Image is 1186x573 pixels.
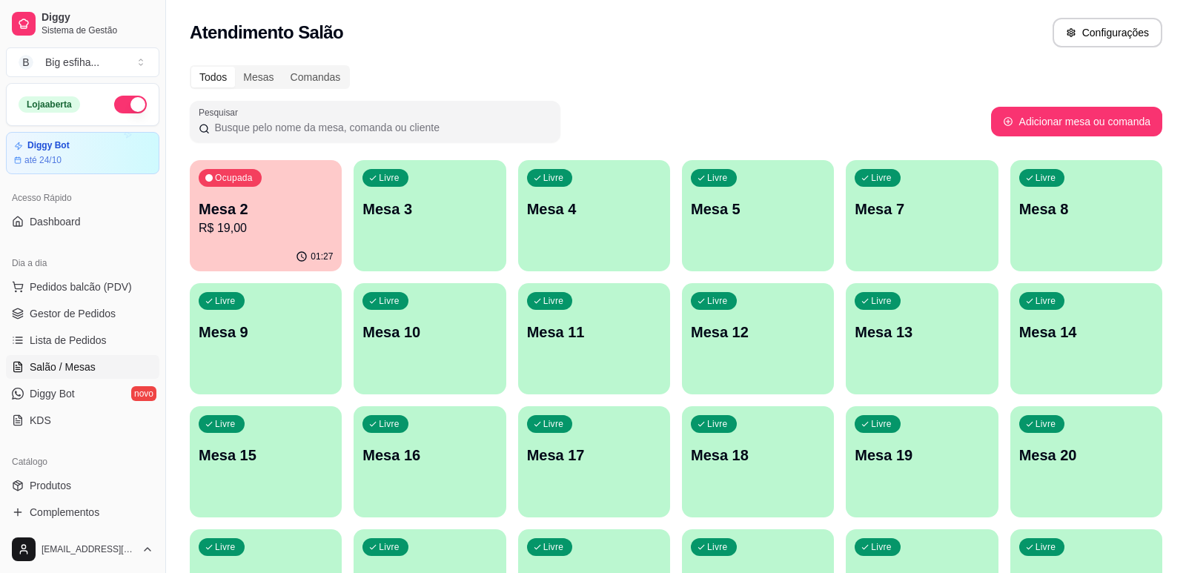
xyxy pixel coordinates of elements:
[518,283,670,394] button: LivreMesa 11
[210,120,551,135] input: Pesquisar
[379,418,400,430] p: Livre
[24,154,62,166] article: até 24/10
[527,322,661,342] p: Mesa 11
[282,67,349,87] div: Comandas
[42,24,153,36] span: Sistema de Gestão
[855,445,989,466] p: Mesa 19
[691,199,825,219] p: Mesa 5
[846,406,998,517] button: LivreMesa 19
[691,445,825,466] p: Mesa 18
[199,219,333,237] p: R$ 19,00
[543,172,564,184] p: Livre
[362,199,497,219] p: Mesa 3
[6,275,159,299] button: Pedidos balcão (PDV)
[871,541,892,553] p: Livre
[30,478,71,493] span: Produtos
[1036,418,1056,430] p: Livre
[6,382,159,405] a: Diggy Botnovo
[6,355,159,379] a: Salão / Mesas
[30,413,51,428] span: KDS
[682,283,834,394] button: LivreMesa 12
[846,160,998,271] button: LivreMesa 7
[6,210,159,233] a: Dashboard
[199,106,243,119] label: Pesquisar
[215,418,236,430] p: Livre
[518,406,670,517] button: LivreMesa 17
[1036,295,1056,307] p: Livre
[354,160,506,271] button: LivreMesa 3
[6,408,159,432] a: KDS
[518,160,670,271] button: LivreMesa 4
[543,295,564,307] p: Livre
[6,6,159,42] a: DiggySistema de Gestão
[6,251,159,275] div: Dia a dia
[1010,406,1162,517] button: LivreMesa 20
[379,172,400,184] p: Livre
[543,541,564,553] p: Livre
[30,333,107,348] span: Lista de Pedidos
[871,418,892,430] p: Livre
[1019,445,1153,466] p: Mesa 20
[190,160,342,271] button: OcupadaMesa 2R$ 19,0001:27
[30,214,81,229] span: Dashboard
[311,251,333,262] p: 01:27
[846,283,998,394] button: LivreMesa 13
[42,543,136,555] span: [EMAIL_ADDRESS][DOMAIN_NAME]
[30,360,96,374] span: Salão / Mesas
[199,199,333,219] p: Mesa 2
[215,541,236,553] p: Livre
[30,386,75,401] span: Diggy Bot
[543,418,564,430] p: Livre
[1019,322,1153,342] p: Mesa 14
[190,283,342,394] button: LivreMesa 9
[1036,541,1056,553] p: Livre
[379,295,400,307] p: Livre
[1036,172,1056,184] p: Livre
[855,199,989,219] p: Mesa 7
[379,541,400,553] p: Livre
[6,531,159,567] button: [EMAIL_ADDRESS][DOMAIN_NAME]
[30,279,132,294] span: Pedidos balcão (PDV)
[199,445,333,466] p: Mesa 15
[527,445,661,466] p: Mesa 17
[191,67,235,87] div: Todos
[362,445,497,466] p: Mesa 16
[42,11,153,24] span: Diggy
[6,302,159,325] a: Gestor de Pedidos
[19,55,33,70] span: B
[354,406,506,517] button: LivreMesa 16
[215,295,236,307] p: Livre
[855,322,989,342] p: Mesa 13
[6,47,159,77] button: Select a team
[362,322,497,342] p: Mesa 10
[6,500,159,524] a: Complementos
[30,306,116,321] span: Gestor de Pedidos
[27,140,70,151] article: Diggy Bot
[871,172,892,184] p: Livre
[19,96,80,113] div: Loja aberta
[871,295,892,307] p: Livre
[6,450,159,474] div: Catálogo
[6,328,159,352] a: Lista de Pedidos
[691,322,825,342] p: Mesa 12
[6,132,159,174] a: Diggy Botaté 24/10
[190,21,343,44] h2: Atendimento Salão
[707,172,728,184] p: Livre
[1010,160,1162,271] button: LivreMesa 8
[1010,283,1162,394] button: LivreMesa 14
[527,199,661,219] p: Mesa 4
[199,322,333,342] p: Mesa 9
[991,107,1162,136] button: Adicionar mesa ou comanda
[707,541,728,553] p: Livre
[6,474,159,497] a: Produtos
[190,406,342,517] button: LivreMesa 15
[45,55,99,70] div: Big esfiha ...
[1053,18,1162,47] button: Configurações
[235,67,282,87] div: Mesas
[682,160,834,271] button: LivreMesa 5
[1019,199,1153,219] p: Mesa 8
[707,418,728,430] p: Livre
[6,186,159,210] div: Acesso Rápido
[114,96,147,113] button: Alterar Status
[682,406,834,517] button: LivreMesa 18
